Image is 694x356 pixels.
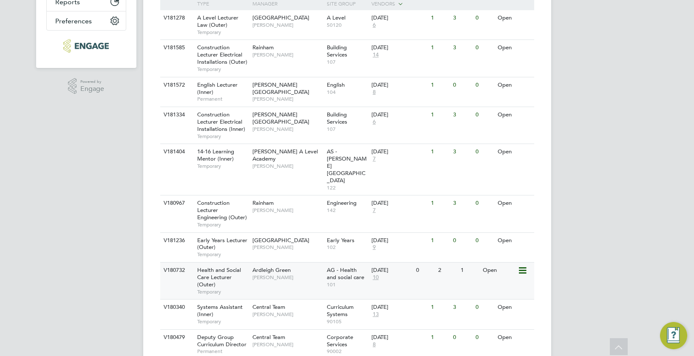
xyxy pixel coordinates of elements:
[371,148,427,155] div: [DATE]
[327,199,357,206] span: Engineering
[197,348,248,355] span: Permanent
[327,244,367,251] span: 102
[197,44,247,65] span: Construction Lecturer Electrical Installations (Outer)
[327,237,354,244] span: Early Years
[473,330,496,345] div: 0
[371,244,377,251] span: 9
[252,14,309,21] span: [GEOGRAPHIC_DATA]
[46,39,126,53] a: Go to home page
[197,199,247,221] span: Construction Lecturer Engineering (Outer)
[161,299,191,315] div: V180340
[327,303,354,318] span: Curriculum Systems
[197,111,245,133] span: Construction Lecturer Electrical Installations (Inner)
[473,144,496,160] div: 0
[496,195,533,211] div: Open
[371,119,377,126] span: 6
[197,251,248,258] span: Temporary
[459,263,481,278] div: 1
[429,77,451,93] div: 1
[252,341,323,348] span: [PERSON_NAME]
[371,22,377,29] span: 6
[371,267,412,274] div: [DATE]
[252,237,309,244] span: [GEOGRAPHIC_DATA]
[451,144,473,160] div: 3
[161,10,191,26] div: V181278
[197,333,246,348] span: Deputy Group Curriculum Director
[252,22,323,28] span: [PERSON_NAME]
[161,233,191,249] div: V181236
[429,10,451,26] div: 1
[496,330,533,345] div: Open
[327,266,364,281] span: AG - Health and social care
[451,330,473,345] div: 0
[252,199,274,206] span: Rainham
[252,274,323,281] span: [PERSON_NAME]
[197,96,248,102] span: Permanent
[327,148,367,184] span: AS - [PERSON_NAME][GEOGRAPHIC_DATA]
[55,17,92,25] span: Preferences
[252,333,285,341] span: Central Team
[371,44,427,51] div: [DATE]
[68,78,104,94] a: Powered byEngage
[252,81,309,96] span: [PERSON_NAME][GEOGRAPHIC_DATA]
[327,184,367,191] span: 122
[481,263,518,278] div: Open
[429,144,451,160] div: 1
[327,89,367,96] span: 104
[197,237,247,251] span: Early Years Lecturer (Outer)
[327,44,347,58] span: Building Services
[473,233,496,249] div: 0
[197,266,241,288] span: Health and Social Care Lecturer (Outer)
[371,237,427,244] div: [DATE]
[496,233,533,249] div: Open
[327,59,367,65] span: 107
[429,107,451,123] div: 1
[371,200,427,207] div: [DATE]
[473,299,496,315] div: 0
[371,304,427,311] div: [DATE]
[451,10,473,26] div: 3
[197,29,248,36] span: Temporary
[197,148,234,162] span: 14-16 Learning Mentor (Inner)
[327,281,367,288] span: 101
[197,66,248,73] span: Temporary
[371,274,380,281] span: 10
[197,318,248,325] span: Temporary
[252,303,285,311] span: Central Team
[451,77,473,93] div: 0
[371,334,427,341] div: [DATE]
[197,288,248,295] span: Temporary
[371,155,377,163] span: 7
[473,107,496,123] div: 0
[451,107,473,123] div: 3
[436,263,458,278] div: 2
[252,244,323,251] span: [PERSON_NAME]
[252,163,323,170] span: [PERSON_NAME]
[371,341,377,348] span: 8
[496,10,533,26] div: Open
[327,14,346,21] span: A Level
[429,233,451,249] div: 1
[473,77,496,93] div: 0
[371,111,427,119] div: [DATE]
[252,111,309,125] span: [PERSON_NAME][GEOGRAPHIC_DATA]
[161,330,191,345] div: V180479
[327,81,345,88] span: English
[451,233,473,249] div: 0
[371,89,377,96] span: 8
[47,11,126,30] button: Preferences
[327,333,353,348] span: Corporate Services
[252,44,274,51] span: Rainham
[197,14,238,28] span: A Level Lecturer Law (Outer)
[451,40,473,56] div: 3
[429,40,451,56] div: 1
[252,266,291,274] span: Ardleigh Green
[496,107,533,123] div: Open
[161,40,191,56] div: V181585
[252,311,323,318] span: [PERSON_NAME]
[473,10,496,26] div: 0
[327,111,347,125] span: Building Services
[197,81,238,96] span: English Lecturer (Inner)
[371,14,427,22] div: [DATE]
[496,144,533,160] div: Open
